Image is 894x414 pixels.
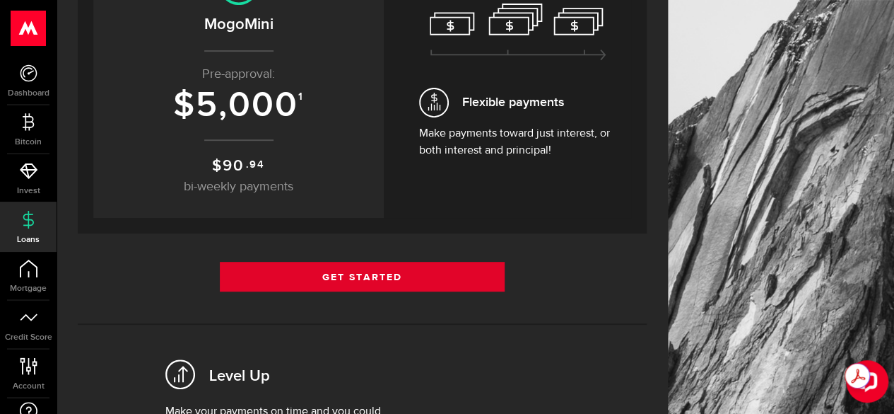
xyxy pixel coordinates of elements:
iframe: LiveChat chat widget [835,355,894,414]
sup: 1 [298,91,304,103]
span: 90 [223,156,245,176]
span: bi-weekly payments [184,180,293,193]
a: Get Started [220,262,505,292]
h2: Level Up [209,366,270,388]
sup: .94 [246,157,265,173]
span: $ [212,156,223,176]
h2: MogoMini [107,13,370,36]
span: 5,000 [196,84,298,127]
span: Flexible payments [462,93,564,112]
span: $ [173,84,196,127]
p: Pre-approval: [107,65,370,84]
p: Make payments toward just interest, or both interest and principal! [419,125,617,159]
